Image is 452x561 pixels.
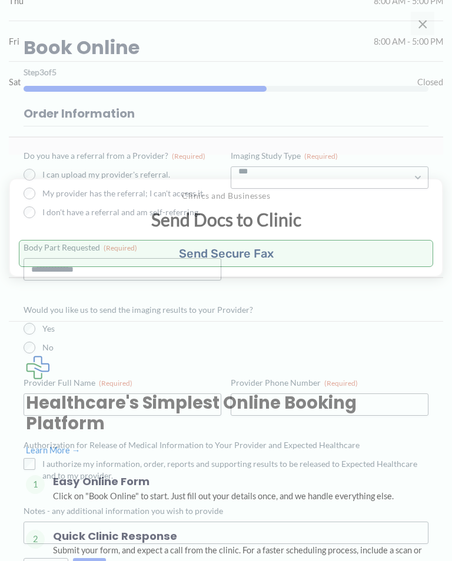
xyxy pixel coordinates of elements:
[24,505,428,517] label: Notes - any additional information you wish to provide
[231,377,428,389] label: Provider Phone Number
[324,379,358,388] span: (Required)
[42,169,221,181] label: I can upload my provider's referral.
[24,106,428,121] h3: Order Information
[104,243,137,252] span: (Required)
[24,150,205,162] legend: Do you have a referral from a Provider?
[24,439,360,451] legend: Authorization for Release of Medical Information to Your Provider and Expected Healthcare
[24,35,428,60] h2: Book Online
[42,342,428,353] label: No
[42,458,428,482] label: I authorize my information, order, reports and supporting results to be released to Expected Heal...
[411,12,434,35] span: ×
[231,150,428,162] label: Imaging Study Type
[42,323,428,335] label: Yes
[172,152,205,161] span: (Required)
[42,188,221,199] label: My provider has the referral; I can't access it.
[24,377,221,389] label: Provider Full Name
[99,379,132,388] span: (Required)
[39,67,44,77] span: 3
[24,304,253,316] legend: Would you like us to send the imaging results to your Provider?
[52,67,56,77] span: 5
[24,242,221,253] label: Body Part Requested
[24,68,428,76] p: Step of
[304,152,338,161] span: (Required)
[42,206,221,218] label: I don't have a referral and am self-referring.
